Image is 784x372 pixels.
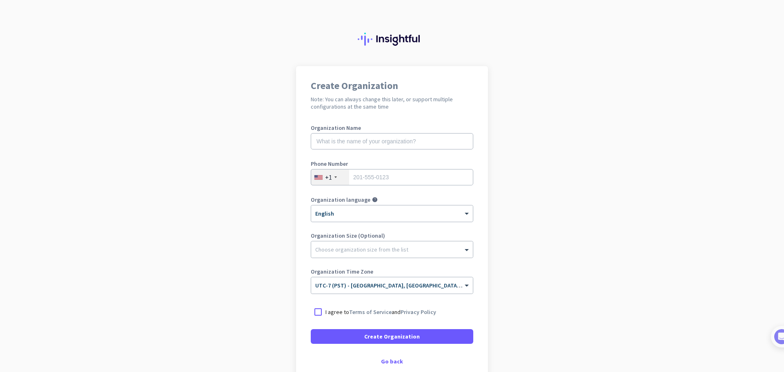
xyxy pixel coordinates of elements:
h2: Note: You can always change this later, or support multiple configurations at the same time [311,96,473,110]
img: Insightful [358,33,426,46]
p: I agree to and [325,308,436,316]
label: Phone Number [311,161,473,167]
h1: Create Organization [311,81,473,91]
input: 201-555-0123 [311,169,473,185]
a: Terms of Service [349,308,392,316]
a: Privacy Policy [401,308,436,316]
label: Organization Size (Optional) [311,233,473,238]
i: help [372,197,378,203]
div: Go back [311,359,473,364]
span: Create Organization [364,332,420,341]
label: Organization language [311,197,370,203]
div: +1 [325,173,332,181]
button: Create Organization [311,329,473,344]
label: Organization Time Zone [311,269,473,274]
input: What is the name of your organization? [311,133,473,149]
label: Organization Name [311,125,473,131]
